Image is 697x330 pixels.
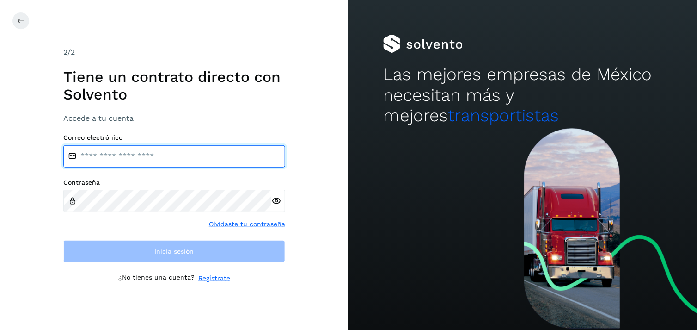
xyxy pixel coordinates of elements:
h1: Tiene un contrato directo con Solvento [63,68,285,104]
a: Regístrate [198,274,230,283]
label: Contraseña [63,179,285,187]
span: Inicia sesión [155,248,194,255]
div: /2 [63,47,285,58]
a: Olvidaste tu contraseña [209,219,285,229]
label: Correo electrónico [63,134,285,142]
h3: Accede a tu cuenta [63,114,285,123]
p: ¿No tienes una cuenta? [118,274,195,283]
span: 2 [63,48,67,56]
h2: Las mejores empresas de México necesitan más y mejores [383,64,662,126]
button: Inicia sesión [63,240,285,262]
span: transportistas [448,106,559,125]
